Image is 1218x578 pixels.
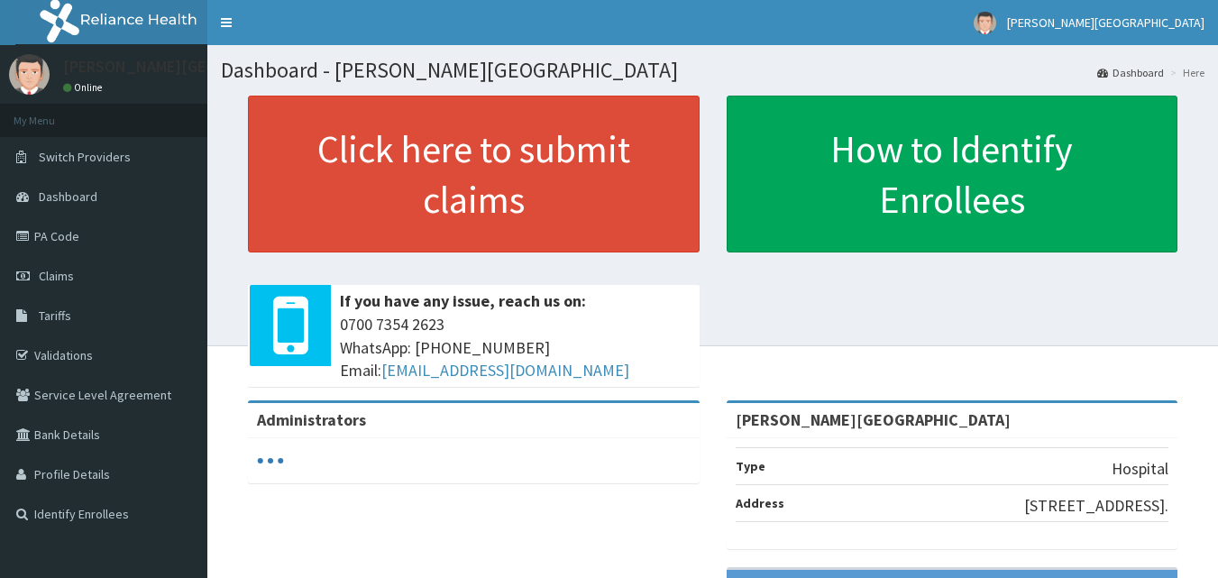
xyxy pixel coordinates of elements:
[340,313,691,382] span: 0700 7354 2623 WhatsApp: [PHONE_NUMBER] Email:
[257,447,284,474] svg: audio-loading
[63,59,330,75] p: [PERSON_NAME][GEOGRAPHIC_DATA]
[727,96,1178,252] a: How to Identify Enrollees
[39,188,97,205] span: Dashboard
[974,12,996,34] img: User Image
[736,458,765,474] b: Type
[39,268,74,284] span: Claims
[1112,457,1168,481] p: Hospital
[1024,494,1168,518] p: [STREET_ADDRESS].
[340,290,586,311] b: If you have any issue, reach us on:
[1097,65,1164,80] a: Dashboard
[63,81,106,94] a: Online
[9,54,50,95] img: User Image
[1007,14,1204,31] span: [PERSON_NAME][GEOGRAPHIC_DATA]
[1166,65,1204,80] li: Here
[39,307,71,324] span: Tariffs
[248,96,700,252] a: Click here to submit claims
[381,360,629,381] a: [EMAIL_ADDRESS][DOMAIN_NAME]
[736,495,784,511] b: Address
[257,409,366,430] b: Administrators
[221,59,1204,82] h1: Dashboard - [PERSON_NAME][GEOGRAPHIC_DATA]
[736,409,1011,430] strong: [PERSON_NAME][GEOGRAPHIC_DATA]
[39,149,131,165] span: Switch Providers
